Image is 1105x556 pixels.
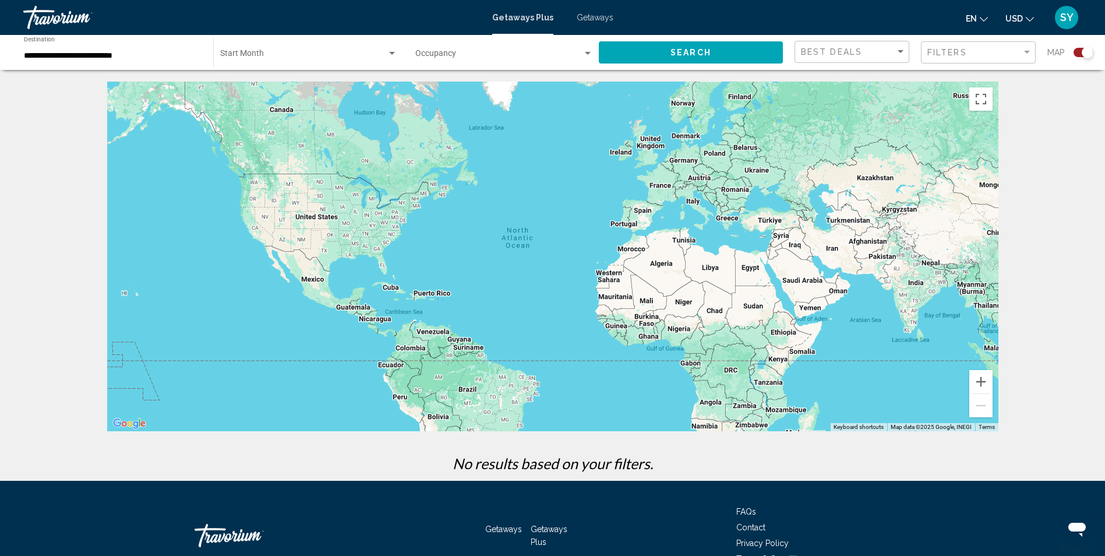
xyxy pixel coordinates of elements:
span: SY [1060,12,1074,23]
button: Zoom out [969,394,993,417]
span: Search [670,48,711,58]
a: Travorium [23,6,481,29]
button: Change language [966,10,988,27]
span: en [966,14,977,23]
a: FAQs [736,507,756,516]
span: Map data ©2025 Google, INEGI [891,424,972,430]
a: Getaways [577,13,613,22]
a: Terms [979,424,995,430]
a: Contact [736,523,765,532]
a: Privacy Policy [736,539,789,548]
a: Travorium [195,518,311,553]
button: Keyboard shortcuts [834,423,884,431]
button: Toggle fullscreen view [969,87,993,111]
span: Best Deals [801,47,862,57]
button: User Menu [1051,5,1082,30]
button: Zoom in [969,370,993,393]
a: Getaways [485,525,522,534]
a: Getaways Plus [492,13,553,22]
img: Google [110,416,149,431]
span: USD [1005,14,1023,23]
span: Map [1047,44,1065,61]
button: Filter [921,41,1036,65]
span: Filters [927,48,967,57]
iframe: Button to launch messaging window [1058,509,1096,547]
p: No results based on your filters. [101,455,1004,472]
a: Open this area in Google Maps (opens a new window) [110,416,149,431]
a: Getaways Plus [531,525,567,547]
button: Change currency [1005,10,1034,27]
button: Search [599,41,783,63]
mat-select: Sort by [801,47,906,57]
